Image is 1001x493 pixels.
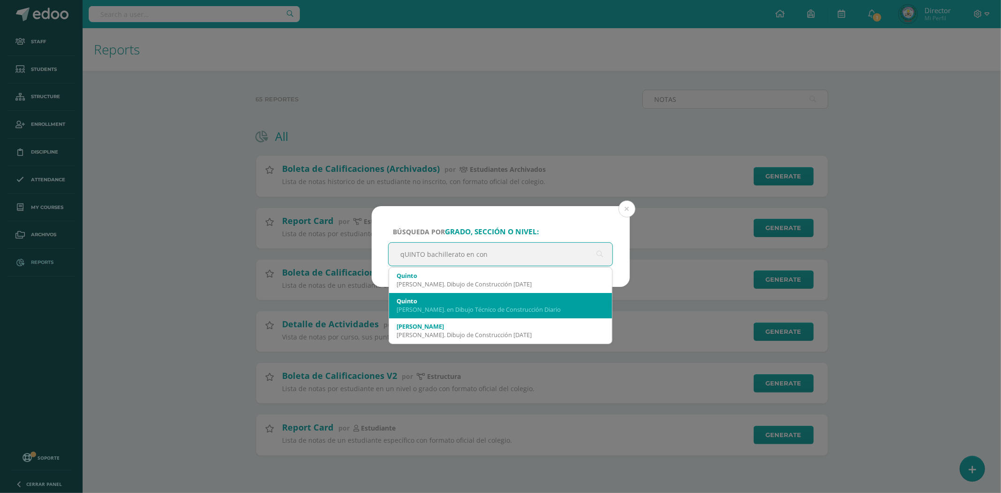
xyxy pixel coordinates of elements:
[397,305,605,314] div: [PERSON_NAME]. en Dibujo Técnico de Construcción Diario
[397,331,605,339] div: [PERSON_NAME]. Dibujo de Construcción [DATE]
[389,243,613,266] input: ej. Primero primaria, etc.
[397,322,605,331] div: [PERSON_NAME]
[397,297,605,305] div: Quinto
[397,271,605,280] div: Quinto
[619,200,635,217] button: Close (Esc)
[393,227,539,236] span: Búsqueda por
[445,227,539,237] strong: grado, sección o nivel:
[397,280,605,288] div: [PERSON_NAME]. Dibujo de Construcción [DATE]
